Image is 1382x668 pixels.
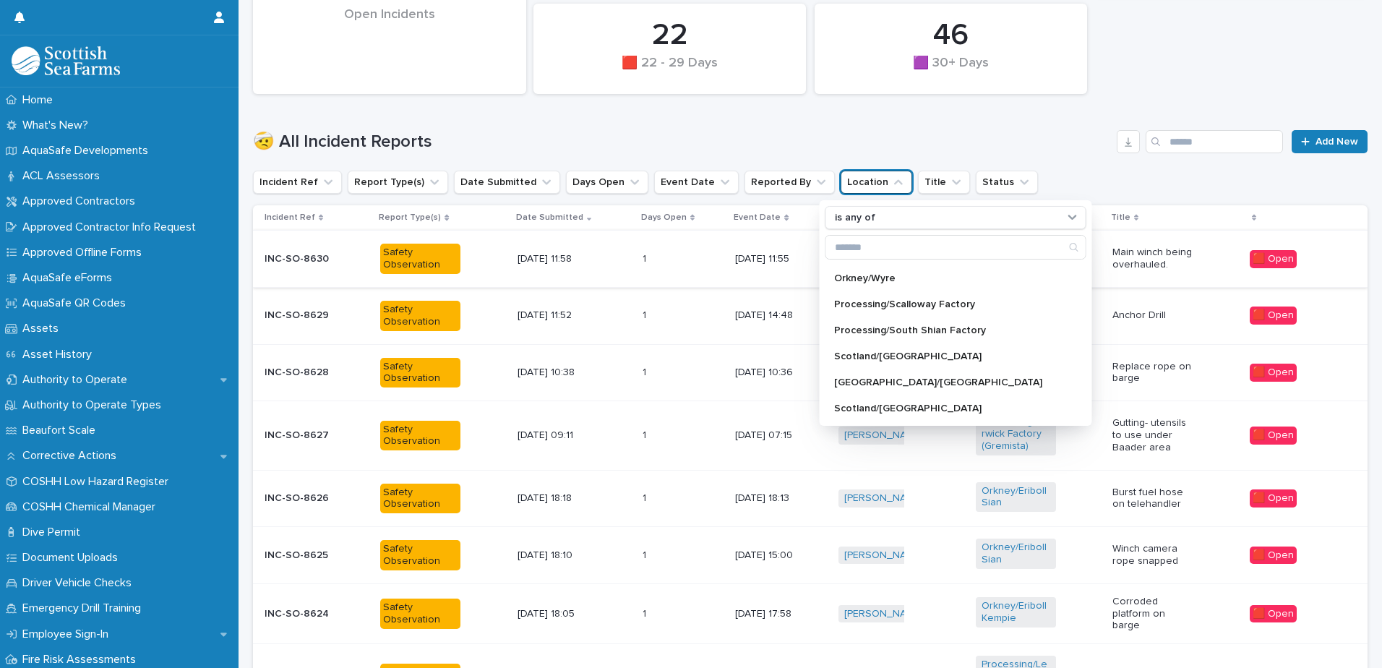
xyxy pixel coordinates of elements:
[982,541,1050,566] a: Orkney/Eriboll Sian
[265,429,345,442] p: INC-SO-8627
[380,301,460,331] div: Safety Observation
[643,547,649,562] p: 1
[1250,605,1297,623] div: 🟥 Open
[518,367,598,379] p: [DATE] 10:38
[518,429,598,442] p: [DATE] 09:11
[253,401,1368,470] tr: INC-SO-8627Safety Observation[DATE] 09:1111 [DATE] 07:15[PERSON_NAME] Processing/Lerwick Factory ...
[17,628,120,641] p: Employee Sign-In
[518,253,598,265] p: [DATE] 11:58
[518,608,598,620] p: [DATE] 18:05
[1316,137,1358,147] span: Add New
[918,171,970,194] button: Title
[348,171,448,194] button: Report Type(s)
[735,253,815,265] p: [DATE] 11:55
[643,605,649,620] p: 1
[844,608,923,620] a: [PERSON_NAME]
[265,492,345,505] p: INC-SO-8626
[17,169,111,183] p: ACL Assessors
[844,429,923,442] a: [PERSON_NAME]
[735,492,815,505] p: [DATE] 18:13
[516,210,583,226] p: Date Submitted
[641,210,687,226] p: Days Open
[17,601,153,615] p: Emergency Drill Training
[834,351,1063,361] p: Scotland/[GEOGRAPHIC_DATA]
[834,325,1063,335] p: Processing/South Shian Factory
[1112,487,1193,511] p: Burst fuel hose on telehandler
[654,171,739,194] button: Event Date
[17,144,160,158] p: AquaSafe Developments
[265,309,345,322] p: INC-SO-8629
[834,273,1063,283] p: Orkney/Wyre
[253,231,1368,288] tr: INC-SO-8630Safety Observation[DATE] 11:5811 [DATE] 11:55[PERSON_NAME] Vessels/Courageous Main win...
[982,600,1050,625] a: Orkney/Eriboll Kempie
[844,549,923,562] a: [PERSON_NAME]
[278,7,502,53] div: Open Incidents
[253,132,1111,153] h1: 🤕 All Incident Reports
[17,296,137,310] p: AquaSafe QR Codes
[17,551,129,565] p: Document Uploads
[17,246,153,260] p: Approved Offline Forms
[839,17,1063,53] div: 46
[253,171,342,194] button: Incident Ref
[253,344,1368,401] tr: INC-SO-8628Safety Observation[DATE] 10:3811 [DATE] 10:36[PERSON_NAME] Shetland/Gletness Replace r...
[518,549,598,562] p: [DATE] 18:10
[17,119,100,132] p: What's New?
[1250,307,1297,325] div: 🟥 Open
[17,500,167,514] p: COSHH Chemical Manager
[825,235,1086,260] div: Search
[380,244,460,274] div: Safety Observation
[17,449,128,463] p: Corrective Actions
[17,373,139,387] p: Authority to Operate
[1112,361,1193,385] p: Replace rope on barge
[380,358,460,388] div: Safety Observation
[835,212,875,224] p: is any of
[379,210,441,226] p: Report Type(s)
[643,250,649,265] p: 1
[454,171,560,194] button: Date Submitted
[265,608,345,620] p: INC-SO-8624
[17,194,147,208] p: Approved Contractors
[17,526,92,539] p: Dive Permit
[12,46,120,75] img: bPIBxiqnSb2ggTQWdOVV
[834,403,1063,414] p: Scotland/[GEOGRAPHIC_DATA]
[1112,417,1193,453] p: Gutting- utensils to use under Baader area
[1250,489,1297,508] div: 🟥 Open
[841,171,912,194] button: Location
[1292,130,1368,153] a: Add New
[380,484,460,514] div: Safety Observation
[735,309,815,322] p: [DATE] 14:48
[735,608,815,620] p: [DATE] 17:58
[734,210,781,226] p: Event Date
[558,17,782,53] div: 22
[735,549,815,562] p: [DATE] 15:00
[735,429,815,442] p: [DATE] 07:15
[17,271,124,285] p: AquaSafe eForms
[265,367,345,379] p: INC-SO-8628
[1146,130,1283,153] input: Search
[1250,427,1297,445] div: 🟥 Open
[735,367,815,379] p: [DATE] 10:36
[265,210,315,226] p: Incident Ref
[844,492,923,505] a: [PERSON_NAME]
[380,540,460,570] div: Safety Observation
[834,299,1063,309] p: Processing/Scalloway Factory
[826,236,1086,259] input: Search
[976,171,1038,194] button: Status
[253,583,1368,643] tr: INC-SO-8624Safety Observation[DATE] 18:0511 [DATE] 17:58[PERSON_NAME] Orkney/Eriboll Kempie Corro...
[265,549,345,562] p: INC-SO-8625
[380,421,460,451] div: Safety Observation
[253,470,1368,527] tr: INC-SO-8626Safety Observation[DATE] 18:1811 [DATE] 18:13[PERSON_NAME] Orkney/Eriboll Sian Burst f...
[518,309,598,322] p: [DATE] 11:52
[834,377,1063,387] p: [GEOGRAPHIC_DATA]/[GEOGRAPHIC_DATA]
[253,527,1368,584] tr: INC-SO-8625Safety Observation[DATE] 18:1011 [DATE] 15:00[PERSON_NAME] Orkney/Eriboll Sian Winch c...
[744,171,835,194] button: Reported By
[558,56,782,86] div: 🟥 22 - 29 Days
[1112,543,1193,568] p: Winch camera rope snapped
[1112,596,1193,632] p: Corroded platform on barge
[643,307,649,322] p: 1
[17,576,143,590] p: Driver Vehicle Checks
[17,348,103,361] p: Asset History
[17,424,107,437] p: Beaufort Scale
[643,427,649,442] p: 1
